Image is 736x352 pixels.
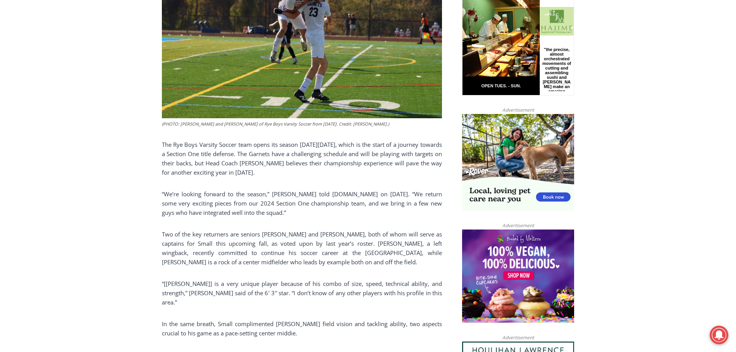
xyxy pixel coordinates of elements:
[495,334,542,341] span: Advertisement
[162,230,442,267] p: Two of the key returners are seniors [PERSON_NAME] and [PERSON_NAME], both of whom will serve as ...
[202,77,358,94] span: Intern @ [DOMAIN_NAME]
[0,78,78,96] a: Open Tues. - Sun. [PHONE_NUMBER]
[186,75,374,96] a: Intern @ [DOMAIN_NAME]
[79,48,110,92] div: "the precise, almost orchestrated movements of cutting and assembling sushi and [PERSON_NAME] mak...
[495,106,542,114] span: Advertisement
[495,222,542,229] span: Advertisement
[462,230,574,323] img: Baked by Melissa
[162,189,442,217] p: “We’re looking forward to the season,” [PERSON_NAME] told [DOMAIN_NAME] on [DATE]. “We return som...
[195,0,365,75] div: "[PERSON_NAME] and I covered the [DATE] Parade, which was a really eye opening experience as I ha...
[162,121,442,128] figcaption: (PHOTO: [PERSON_NAME] and [PERSON_NAME] of Rye Boys Varsity Soccer from [DATE]. Credit: [PERSON_N...
[162,319,442,338] p: In the same breath, Small complimented [PERSON_NAME] field vision and tackling ability, two aspec...
[2,80,76,109] span: Open Tues. - Sun. [PHONE_NUMBER]
[162,140,442,177] p: The Rye Boys Varsity Soccer team opens its season [DATE][DATE], which is the start of a journey t...
[162,279,442,307] p: “[[PERSON_NAME]] is a very unique player because of his combo of size, speed, technical ability, ...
